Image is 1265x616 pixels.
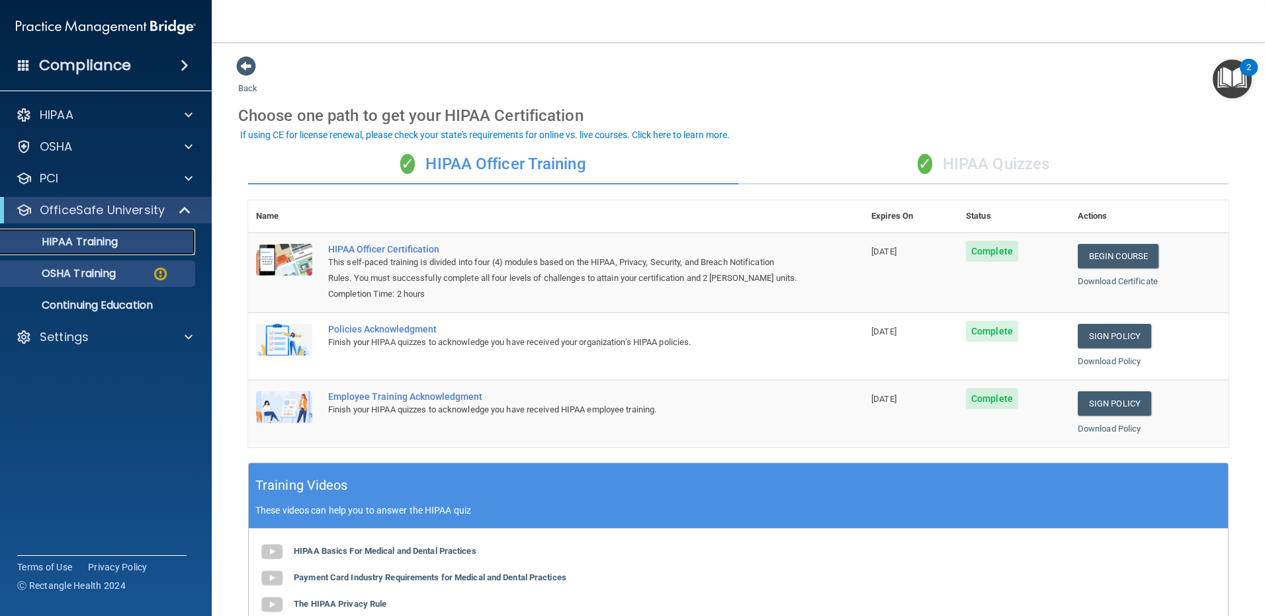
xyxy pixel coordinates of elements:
th: Expires On [863,200,958,233]
div: Completion Time: 2 hours [328,286,797,302]
p: OSHA Training [9,267,116,280]
a: Settings [16,329,193,345]
img: gray_youtube_icon.38fcd6cc.png [259,539,285,565]
b: The HIPAA Privacy Rule [294,599,386,609]
th: Status [958,200,1070,233]
th: Actions [1070,200,1229,233]
a: Download Policy [1078,424,1141,434]
div: Choose one path to get your HIPAA Certification [238,96,1239,135]
div: Finish your HIPAA quizzes to acknowledge you have received HIPAA employee training. [328,402,797,418]
span: ✓ [918,154,932,174]
p: HIPAA Training [9,235,118,249]
button: Open Resource Center, 2 new notifications [1213,59,1252,98]
div: Policies Acknowledgment [328,324,797,334]
div: HIPAA Officer Training [248,145,738,184]
div: This self-paced training is divided into four (4) modules based on the HIPAA, Privacy, Security, ... [328,254,797,286]
img: PMB logo [16,14,196,40]
p: These videos can help you to answer the HIPAA quiz [255,505,1221,516]
th: Name [248,200,320,233]
a: Sign Policy [1078,324,1151,348]
img: warning-circle.0cc9ac19.png [152,266,169,282]
span: Complete [966,241,1018,262]
span: Complete [966,388,1018,409]
a: OfficeSafe University [16,202,192,218]
a: Terms of Use [17,560,72,574]
a: OSHA [16,139,193,155]
p: PCI [40,171,58,186]
img: gray_youtube_icon.38fcd6cc.png [259,565,285,592]
button: If using CE for license renewal, please check your state's requirements for online vs. live cours... [238,128,732,141]
div: Finish your HIPAA quizzes to acknowledge you have received your organization’s HIPAA policies. [328,334,797,350]
b: HIPAA Basics For Medical and Dental Practices [294,546,476,556]
a: PCI [16,171,193,186]
a: Sign Policy [1078,391,1151,416]
p: Continuing Education [9,299,189,312]
b: Payment Card Industry Requirements for Medical and Dental Practices [294,572,566,582]
span: [DATE] [871,327,896,336]
h4: Compliance [39,56,131,75]
a: Back [238,67,257,93]
a: Download Policy [1078,356,1141,366]
a: HIPAA [16,107,193,123]
p: Settings [40,329,89,345]
div: If using CE for license renewal, please check your state's requirements for online vs. live cours... [240,130,730,139]
span: [DATE] [871,247,896,256]
span: [DATE] [871,394,896,404]
span: Complete [966,321,1018,342]
div: HIPAA Quizzes [738,145,1229,184]
p: OfficeSafe University [40,202,165,218]
a: HIPAA Officer Certification [328,244,797,254]
p: HIPAA [40,107,73,123]
a: Begin Course [1078,244,1158,268]
h5: Training Videos [255,474,348,497]
span: ✓ [400,154,415,174]
p: OSHA [40,139,73,155]
a: Privacy Policy [88,560,148,574]
div: 2 [1246,67,1251,85]
div: Employee Training Acknowledgment [328,391,797,402]
span: Ⓒ Rectangle Health 2024 [17,579,126,592]
a: Download Certificate [1078,276,1158,286]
